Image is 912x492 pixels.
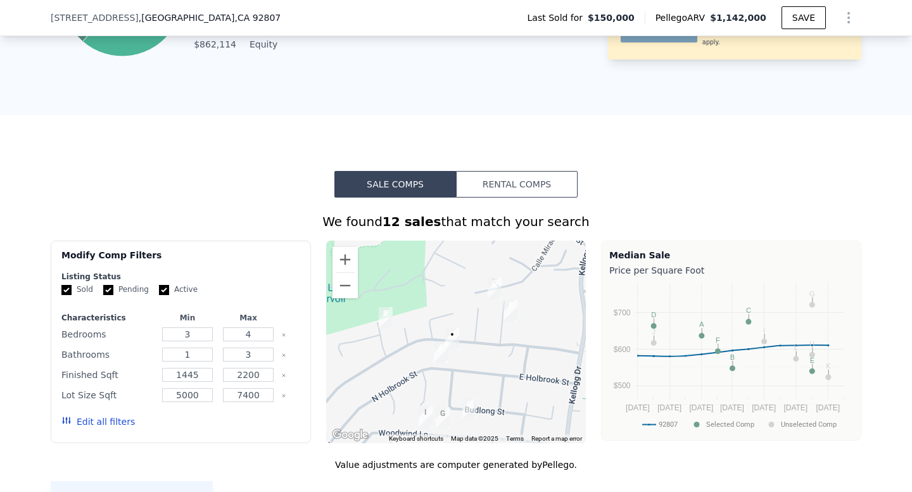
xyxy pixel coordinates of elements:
button: Clear [281,373,286,378]
div: Bathrooms [61,346,155,363]
button: Clear [281,332,286,337]
span: , CA 92807 [234,13,281,23]
span: , [GEOGRAPHIC_DATA] [139,11,281,24]
text: $500 [614,381,631,390]
div: We found that match your search [51,213,861,230]
div: 1881 N Cymbal Pl [488,277,502,299]
text: I [763,327,765,334]
button: Edit all filters [61,415,135,428]
text: [DATE] [657,403,681,412]
text: $700 [614,308,631,317]
button: Rental Comps [456,171,578,198]
div: 1880 N Boisseranc Way [379,307,393,329]
text: F [716,336,720,344]
a: Terms (opens in new tab) [506,435,524,442]
text: E [810,356,814,364]
button: Keyboard shortcuts [389,434,443,443]
text: [DATE] [816,403,840,412]
label: Active [159,284,198,295]
text: D [651,311,656,319]
div: Min [160,313,215,323]
div: 18571 Woodwind Ln [436,407,450,429]
text: J [652,328,655,336]
div: Lot Size Sqft [61,386,155,404]
div: Finished Sqft [61,366,155,384]
div: Bedrooms [61,325,155,343]
div: 4926 E Glenview Ave [445,328,459,350]
img: Google [329,427,371,443]
button: Show Options [836,5,861,30]
button: Zoom in [332,247,358,272]
text: [DATE] [720,403,744,412]
div: 1745 N Holbrook St [313,423,327,445]
text: B [730,353,735,361]
text: C [746,306,751,314]
span: Last Sold for [528,11,588,24]
input: Active [159,285,169,295]
button: SAVE [782,6,826,29]
a: Report a map error [531,435,582,442]
div: 4940 E Budlong St [462,398,476,419]
text: H [809,340,814,348]
div: Max [220,313,276,323]
span: [STREET_ADDRESS] [51,11,139,24]
div: 18531 Woodwind Ln [419,406,433,427]
div: Characteristics [61,313,155,323]
button: Clear [281,393,286,398]
text: K [826,362,831,370]
button: Zoom out [332,273,358,298]
span: $1,142,000 [710,13,766,23]
div: Value adjustments are computer generated by Pellego . [51,458,861,471]
button: Sale Comps [334,171,456,198]
strong: 12 sales [383,214,441,229]
button: Clear [281,353,286,358]
a: Open this area in Google Maps (opens a new window) [329,427,371,443]
text: [DATE] [689,403,713,412]
div: 4913 E Holbrook St [434,341,448,363]
text: L [794,344,798,351]
text: 92807 [659,420,678,429]
text: [DATE] [752,403,776,412]
text: Unselected Comp [781,420,837,429]
td: $862,114 [193,37,237,51]
svg: A chart. [609,279,853,438]
text: [DATE] [626,403,650,412]
div: Modify Comp Filters [61,249,300,272]
text: G [809,290,815,298]
text: Selected Comp [706,420,754,429]
div: Listing Status [61,272,300,282]
text: [DATE] [783,403,807,412]
span: Map data ©2025 [451,435,498,442]
div: 1866 N Cymbal Pl [503,300,517,321]
input: Pending [103,285,113,295]
label: Pending [103,284,149,295]
td: Equity [247,37,304,51]
div: Price per Square Foot [609,262,853,279]
span: $150,000 [588,11,635,24]
label: Sold [61,284,93,295]
text: A [699,320,704,328]
input: Sold [61,285,72,295]
text: $600 [614,345,631,354]
div: Median Sale [609,249,853,262]
span: Pellego ARV [655,11,711,24]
